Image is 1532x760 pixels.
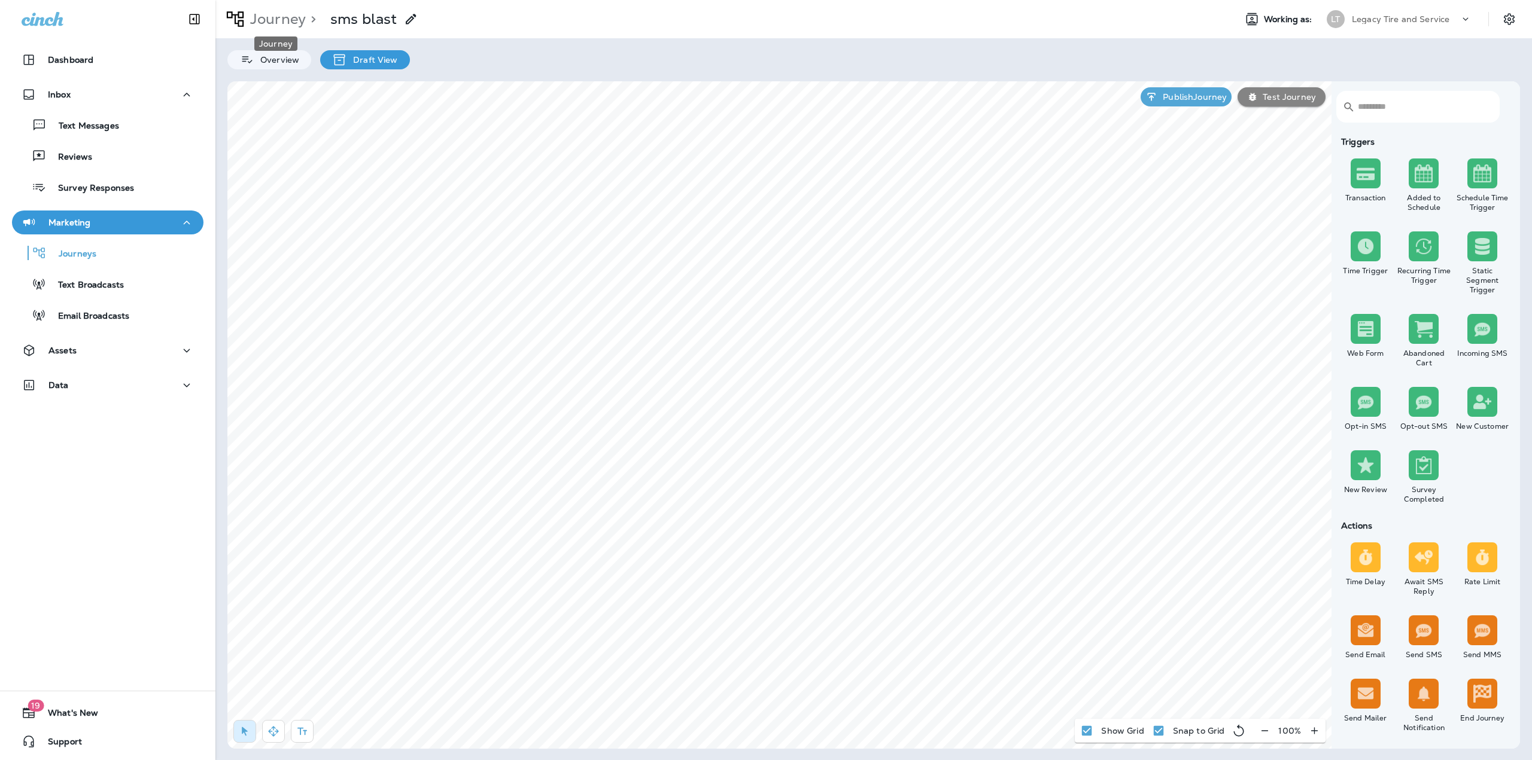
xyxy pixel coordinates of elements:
button: Settings [1498,8,1520,30]
div: Journey [254,36,297,51]
button: Reviews [12,144,203,169]
span: Support [36,737,82,751]
div: Incoming SMS [1455,349,1509,358]
p: Inbox [48,90,71,99]
div: Send Notification [1397,713,1451,732]
p: Marketing [48,218,90,227]
p: Show Grid [1101,726,1144,735]
p: Text Broadcasts [46,280,124,291]
div: Added to Schedule [1397,193,1451,212]
div: Transaction [1339,193,1393,203]
p: Dashboard [48,55,93,65]
div: Static Segment Trigger [1455,266,1509,295]
p: > [306,10,316,28]
p: Overview [254,55,299,65]
div: Time Delay [1339,577,1393,587]
p: Reviews [46,152,92,163]
button: Inbox [12,83,203,106]
div: Send SMS [1397,650,1451,660]
p: Journeys [47,249,96,260]
div: Schedule Time Trigger [1455,193,1509,212]
div: New Customer [1455,422,1509,431]
div: LT [1327,10,1345,28]
p: sms blast [330,10,397,28]
p: Draft View [347,55,397,65]
button: Collapse Sidebar [178,7,211,31]
p: Publish Journey [1158,92,1227,102]
div: Send MMS [1455,650,1509,660]
div: Send Email [1339,650,1393,660]
button: Email Broadcasts [12,303,203,328]
p: Legacy Tire and Service [1352,14,1449,24]
div: New Review [1339,485,1393,495]
div: Triggers [1336,137,1512,146]
p: Survey Responses [46,183,134,194]
div: Time Trigger [1339,266,1393,276]
div: Opt-out SMS [1397,422,1451,431]
button: PublishJourney [1141,87,1232,106]
button: Text Broadcasts [12,271,203,297]
p: 100 % [1278,726,1301,735]
p: Test Journey [1258,92,1316,102]
button: Marketing [12,210,203,234]
div: Rate Limit [1455,577,1509,587]
p: Journey [245,10,306,28]
p: Assets [48,346,77,355]
p: Snap to Grid [1173,726,1225,735]
div: Await SMS Reply [1397,577,1451,596]
button: Test Journey [1238,87,1326,106]
div: Send Mailer [1339,713,1393,723]
button: 19What's New [12,701,203,725]
div: Actions [1336,521,1512,530]
button: Data [12,373,203,397]
button: Support [12,730,203,753]
span: Working as: [1264,14,1315,25]
span: What's New [36,708,98,722]
p: Text Messages [47,121,119,132]
p: Email Broadcasts [46,311,129,322]
div: End Journey [1455,713,1509,723]
button: Journeys [12,240,203,265]
span: 19 [28,700,44,712]
div: Opt-in SMS [1339,422,1393,431]
div: Web Form [1339,349,1393,358]
div: Survey Completed [1397,485,1451,504]
button: Survey Responses [12,175,203,200]
div: Recurring Time Trigger [1397,266,1451,285]
p: Data [48,380,69,390]
button: Dashboard [12,48,203,72]
button: Assets [12,338,203,362]
button: Text Messages [12,112,203,138]
div: Abandoned Cart [1397,349,1451,368]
